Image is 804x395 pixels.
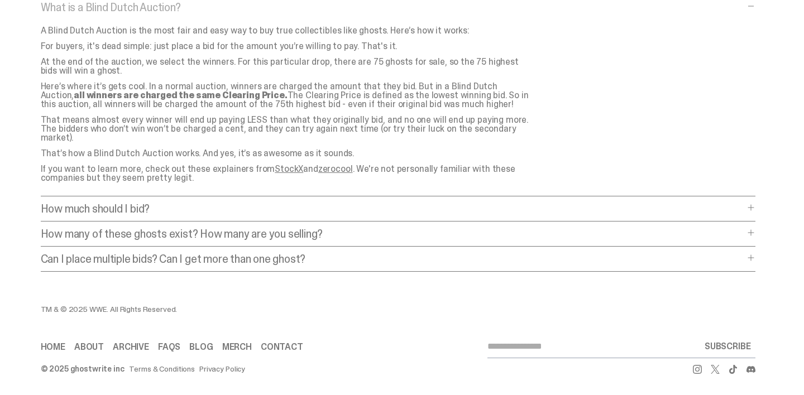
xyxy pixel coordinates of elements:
p: That means almost every winner will end up paying LESS than what they originally bid, and no one ... [41,115,532,142]
p: A Blind Dutch Auction is the most fair and easy way to buy true collectibles like ghosts. Here’s ... [41,26,532,35]
a: About [74,343,104,351]
p: How many of these ghosts exist? How many are you selling? [41,228,744,239]
p: At the end of the auction, we select the winners. For this particular drop, there are 75 ghosts f... [41,57,532,75]
a: Merch [222,343,252,351]
p: What is a Blind Dutch Auction? [41,2,744,13]
a: zerocool [318,163,353,175]
p: For buyers, it's dead simple: just place a bid for the amount you’re willing to pay. That's it. [41,42,532,51]
a: Archive [113,343,149,351]
div: © 2025 ghostwrite inc [41,365,125,373]
a: FAQs [158,343,180,351]
p: Here’s where it’s gets cool. In a normal auction, winners are charged the amount that they bid. B... [41,82,532,109]
p: That’s how a Blind Dutch Auction works. And yes, it’s as awesome as it sounds. [41,149,532,158]
a: Contact [261,343,303,351]
a: Home [41,343,65,351]
div: TM & © 2025 WWE. All Rights Reserved. [41,305,487,313]
a: Terms & Conditions [129,365,195,373]
button: SUBSCRIBE [700,335,755,358]
p: How much should I bid? [41,203,744,214]
a: Privacy Policy [199,365,245,373]
p: Can I place multiple bids? Can I get more than one ghost? [41,253,744,264]
p: If you want to learn more, check out these explainers from and . We're not personally familiar wi... [41,165,532,182]
a: Blog [189,343,213,351]
a: StockX [275,163,303,175]
strong: all winners are charged the same Clearing Price. [74,89,287,101]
